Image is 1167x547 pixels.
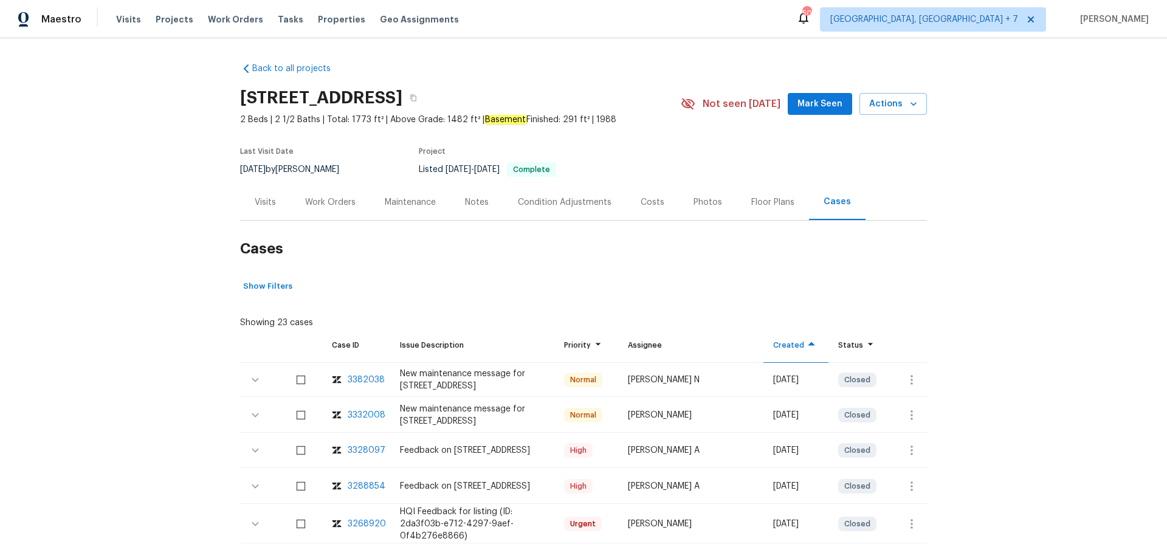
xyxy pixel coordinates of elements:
[240,114,681,126] span: 2 Beds | 2 1/2 Baths | Total: 1773 ft² | Above Grade: 1482 ft² | Finished: 291 ft² | 1988
[628,518,754,530] div: [PERSON_NAME]
[240,312,313,329] div: Showing 23 cases
[474,165,500,174] span: [DATE]
[628,339,754,351] div: Assignee
[208,13,263,26] span: Work Orders
[802,7,811,19] div: 50
[565,444,591,456] span: High
[773,374,819,386] div: [DATE]
[628,409,754,421] div: [PERSON_NAME]
[565,480,591,492] span: High
[240,162,354,177] div: by [PERSON_NAME]
[773,444,819,456] div: [DATE]
[255,196,276,208] div: Visits
[400,506,545,542] div: HQI Feedback for listing (ID: 2da3f03b-e712-4297-9aef-0f4b276e8866)
[332,518,342,530] img: zendesk-icon
[278,15,303,24] span: Tasks
[400,403,545,427] div: New maintenance message for [STREET_ADDRESS]
[628,374,754,386] div: [PERSON_NAME] N
[446,165,471,174] span: [DATE]
[240,148,294,155] span: Last Visit Date
[305,196,356,208] div: Work Orders
[419,148,446,155] span: Project
[830,13,1018,26] span: [GEOGRAPHIC_DATA], [GEOGRAPHIC_DATA] + 7
[508,166,555,173] span: Complete
[332,480,342,492] img: zendesk-icon
[385,196,436,208] div: Maintenance
[839,444,875,456] span: Closed
[402,87,424,109] button: Copy Address
[628,444,754,456] div: [PERSON_NAME] A
[332,444,380,456] a: zendesk-icon3328097
[400,368,545,392] div: New maintenance message for [STREET_ADDRESS]
[565,518,601,530] span: Urgent
[564,339,608,351] div: Priority
[156,13,193,26] span: Projects
[565,374,601,386] span: Normal
[348,374,385,386] div: 3382038
[1075,13,1149,26] span: [PERSON_NAME]
[839,480,875,492] span: Closed
[419,165,556,174] span: Listed
[773,480,819,492] div: [DATE]
[116,13,141,26] span: Visits
[332,518,380,530] a: zendesk-icon3268920
[446,165,500,174] span: -
[824,196,851,208] div: Cases
[243,280,292,294] span: Show Filters
[240,221,927,277] h2: Cases
[518,196,611,208] div: Condition Adjustments
[628,480,754,492] div: [PERSON_NAME] A
[400,444,545,456] div: Feedback on [STREET_ADDRESS]
[332,444,342,456] img: zendesk-icon
[240,92,402,104] h2: [STREET_ADDRESS]
[318,13,365,26] span: Properties
[348,409,385,421] div: 3332008
[348,444,385,456] div: 3328097
[838,339,878,351] div: Status
[240,277,295,296] button: Show Filters
[773,339,819,351] div: Created
[240,63,357,75] a: Back to all projects
[332,480,380,492] a: zendesk-icon3288854
[869,97,917,112] span: Actions
[400,480,545,492] div: Feedback on [STREET_ADDRESS]
[348,518,386,530] div: 3268920
[565,409,601,421] span: Normal
[41,13,81,26] span: Maestro
[484,115,526,125] em: Basement
[773,409,819,421] div: [DATE]
[839,374,875,386] span: Closed
[332,339,380,351] div: Case ID
[797,97,842,112] span: Mark Seen
[751,196,794,208] div: Floor Plans
[703,98,780,110] span: Not seen [DATE]
[641,196,664,208] div: Costs
[859,93,927,115] button: Actions
[839,409,875,421] span: Closed
[332,409,342,421] img: zendesk-icon
[240,165,266,174] span: [DATE]
[465,196,489,208] div: Notes
[348,480,385,492] div: 3288854
[773,518,819,530] div: [DATE]
[380,13,459,26] span: Geo Assignments
[694,196,722,208] div: Photos
[788,93,852,115] button: Mark Seen
[332,374,380,386] a: zendesk-icon3382038
[400,339,545,351] div: Issue Description
[332,374,342,386] img: zendesk-icon
[332,409,380,421] a: zendesk-icon3332008
[839,518,875,530] span: Closed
